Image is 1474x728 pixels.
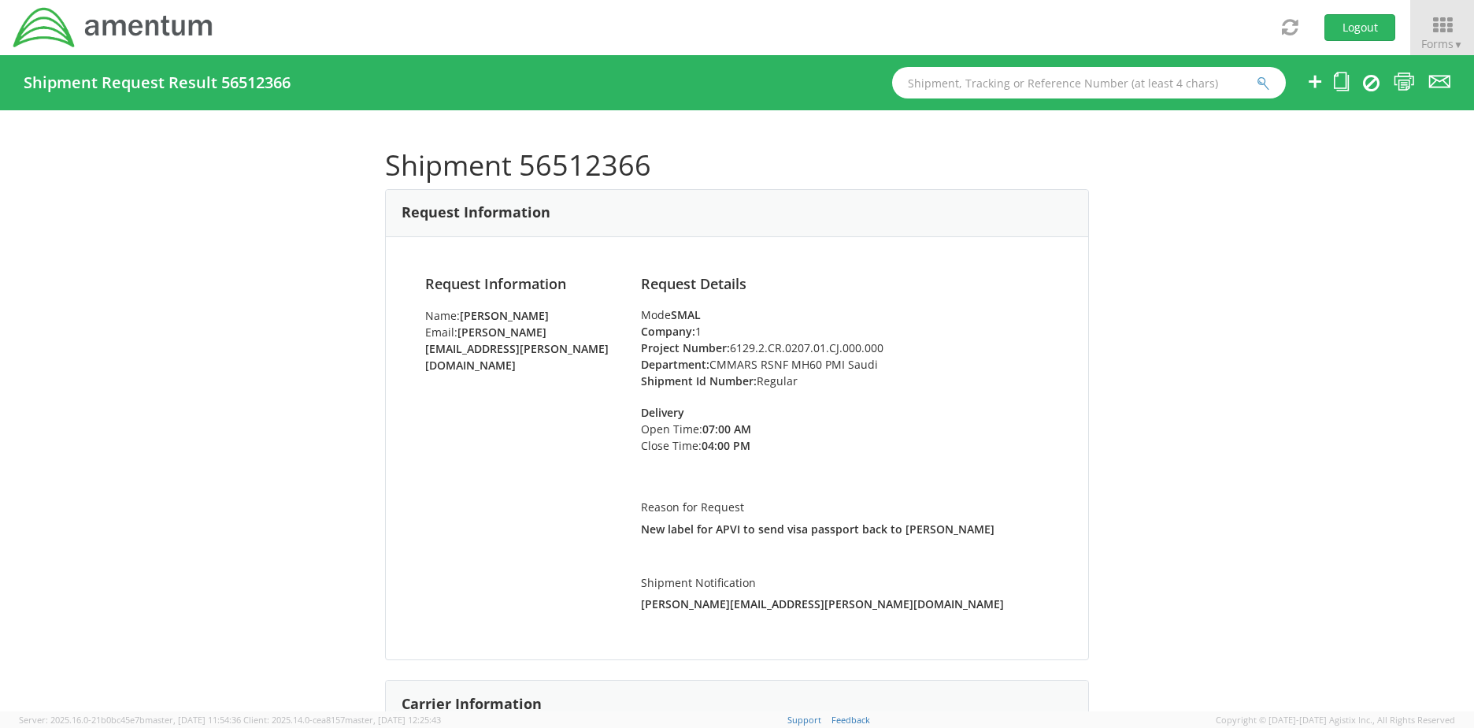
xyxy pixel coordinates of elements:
strong: Department: [641,357,709,372]
strong: Shipment Id Number: [641,373,757,388]
li: Name: [425,307,617,324]
li: CMMARS RSNF MH60 PMI Saudi [641,356,1049,373]
span: master, [DATE] 12:25:43 [345,714,441,726]
h1: Shipment 56512366 [385,150,1089,181]
span: Forms [1421,36,1463,51]
strong: Project Number: [641,340,730,355]
a: Feedback [831,714,870,726]
span: Client: 2025.14.0-cea8157 [243,714,441,726]
strong: SMAL [671,307,701,322]
strong: Delivery [641,405,684,420]
span: master, [DATE] 11:54:36 [145,714,241,726]
h4: Request Information [425,277,617,292]
span: Server: 2025.16.0-21b0bc45e7b [19,714,241,726]
strong: New label for APVI to send visa passport back to [PERSON_NAME] [641,522,994,537]
strong: Company: [641,324,695,339]
li: Email: [425,324,617,373]
h3: Carrier Information [402,696,542,712]
div: Mode [641,307,1049,323]
strong: 07:00 AM [702,422,751,436]
h5: Shipment Notification [641,577,1049,589]
li: Close Time: [641,437,799,454]
strong: 04:00 PM [702,438,750,453]
strong: [PERSON_NAME][EMAIL_ADDRESS][PERSON_NAME][DOMAIN_NAME] [425,325,609,373]
span: Copyright © [DATE]-[DATE] Agistix Inc., All Rights Reserved [1216,714,1455,726]
strong: [PERSON_NAME][EMAIL_ADDRESS][PERSON_NAME][DOMAIN_NAME] [641,596,1004,611]
button: Logout [1324,14,1395,41]
li: 6129.2.CR.0207.01.CJ.000.000 [641,340,1049,356]
li: Regular [641,373,1049,389]
h5: Reason for Request [641,501,1049,513]
input: Shipment, Tracking or Reference Number (at least 4 chars) [892,67,1286,98]
li: 1 [641,323,1049,340]
strong: [PERSON_NAME] [460,308,549,323]
h4: Request Details [641,277,1049,292]
a: Support [787,714,821,726]
img: dyn-intl-logo-049831509241104b2a82.png [12,6,215,50]
li: Open Time: [641,421,799,437]
span: ▼ [1454,38,1463,51]
h4: Shipment Request Result 56512366 [24,74,291,91]
h3: Request Information [402,205,550,221]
